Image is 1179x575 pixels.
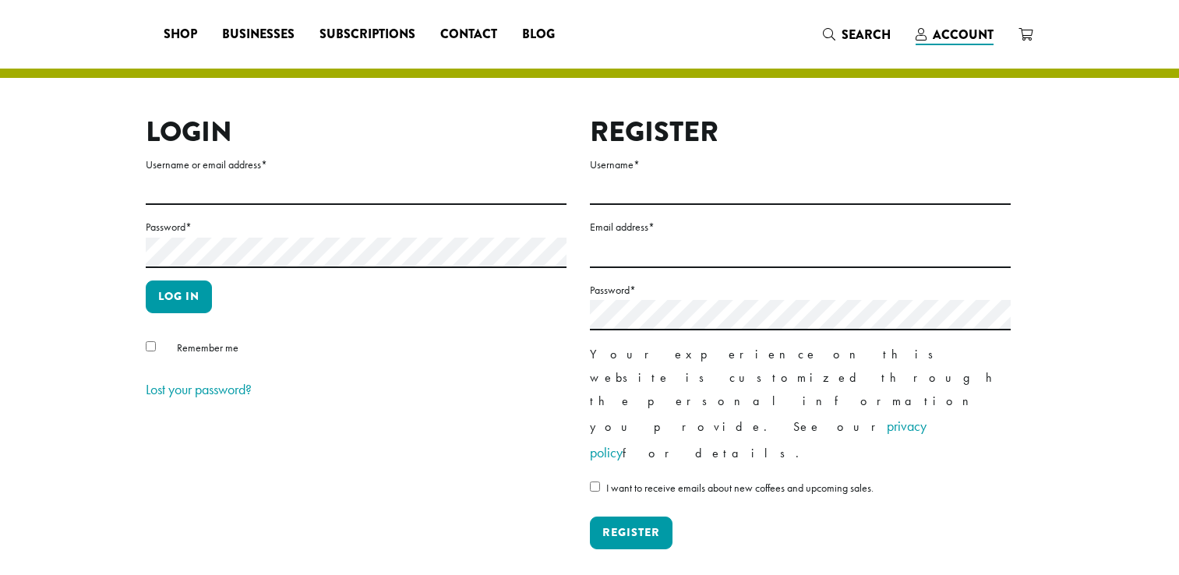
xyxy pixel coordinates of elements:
[319,25,415,44] span: Subscriptions
[590,517,672,549] button: Register
[590,115,1011,149] h2: Register
[590,155,1011,175] label: Username
[590,343,1011,466] p: Your experience on this website is customized through the personal information you provide. See o...
[146,155,567,175] label: Username or email address
[933,26,994,44] span: Account
[590,417,927,461] a: privacy policy
[590,217,1011,237] label: Email address
[590,280,1011,300] label: Password
[842,26,891,44] span: Search
[810,22,903,48] a: Search
[522,25,555,44] span: Blog
[146,115,567,149] h2: Login
[440,25,497,44] span: Contact
[177,340,238,355] span: Remember me
[222,25,295,44] span: Businesses
[164,25,197,44] span: Shop
[146,280,212,313] button: Log in
[606,481,874,495] span: I want to receive emails about new coffees and upcoming sales.
[590,482,600,492] input: I want to receive emails about new coffees and upcoming sales.
[151,22,210,47] a: Shop
[146,217,567,237] label: Password
[146,380,252,398] a: Lost your password?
